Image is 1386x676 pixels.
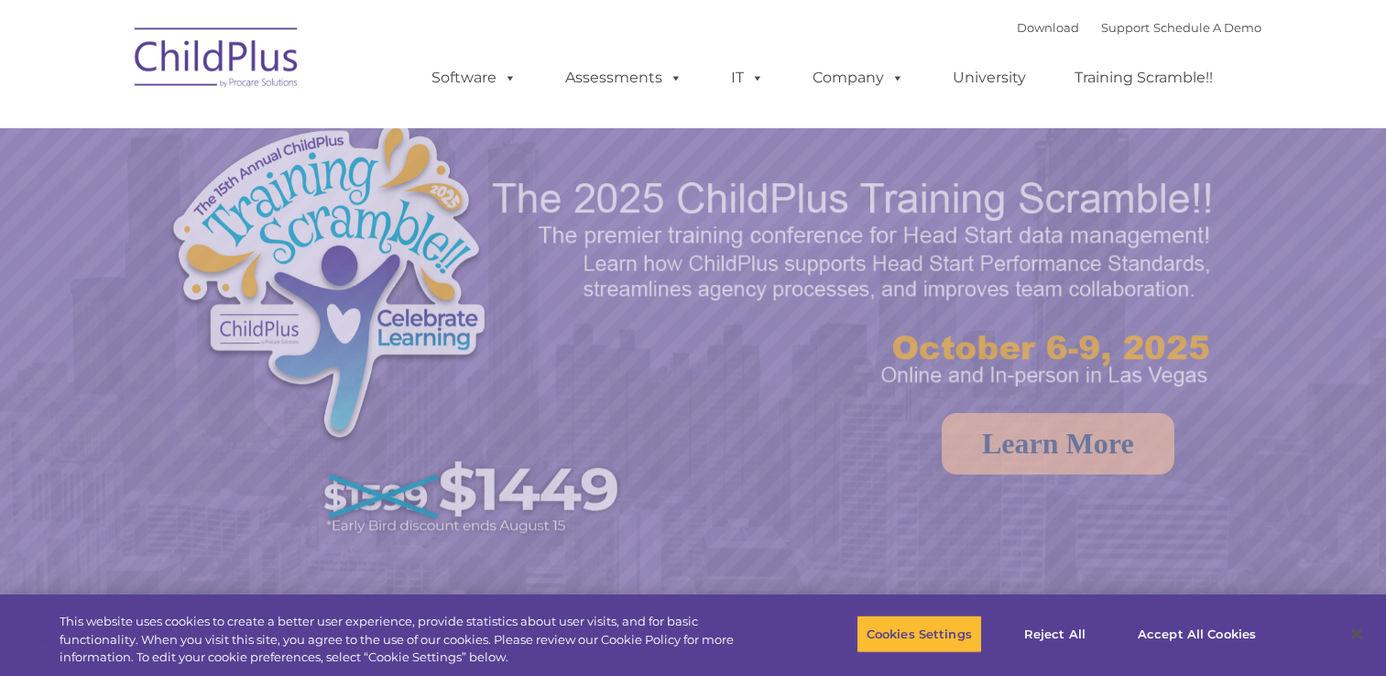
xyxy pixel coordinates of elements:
[998,615,1112,653] button: Reject All
[1337,614,1377,654] button: Close
[60,613,762,667] div: This website uses cookies to create a better user experience, provide statistics about user visit...
[547,60,701,96] a: Assessments
[126,15,309,106] img: ChildPlus by Procare Solutions
[1017,20,1261,35] font: |
[857,615,982,653] button: Cookies Settings
[1056,60,1231,96] a: Training Scramble!!
[942,413,1174,474] a: Learn More
[794,60,922,96] a: Company
[713,60,782,96] a: IT
[1101,20,1150,35] a: Support
[1153,20,1261,35] a: Schedule A Demo
[413,60,535,96] a: Software
[1128,615,1266,653] button: Accept All Cookies
[1017,20,1079,35] a: Download
[934,60,1044,96] a: University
